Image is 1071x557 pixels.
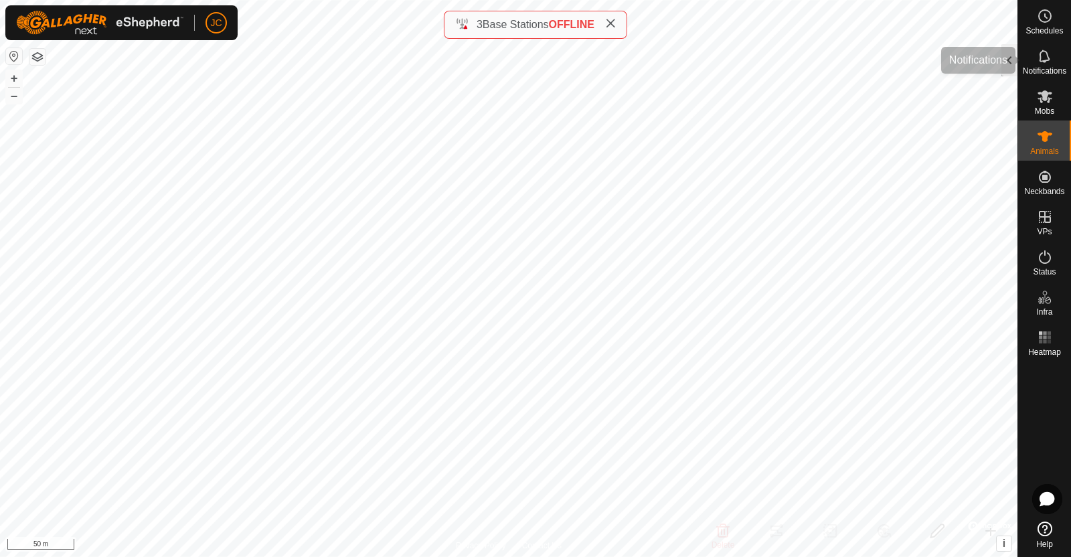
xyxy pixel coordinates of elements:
span: Infra [1036,308,1052,316]
span: OFFLINE [549,19,594,30]
img: Gallagher Logo [16,11,183,35]
button: Map Layers [29,49,46,65]
span: Neckbands [1024,187,1064,195]
span: Schedules [1025,27,1063,35]
span: Mobs [1035,107,1054,115]
span: Heatmap [1028,348,1061,356]
span: VPs [1037,228,1052,236]
a: Contact Us [522,540,562,552]
span: Base Stations [483,19,549,30]
button: + [6,70,22,86]
a: Privacy Policy [456,540,506,552]
span: i [1003,538,1005,549]
a: Help [1018,516,1071,554]
button: i [997,536,1011,551]
span: Notifications [1023,67,1066,75]
button: – [6,88,22,104]
span: Help [1036,540,1053,548]
span: JC [210,16,222,30]
span: Animals [1030,147,1059,155]
span: Status [1033,268,1056,276]
button: Reset Map [6,48,22,64]
span: 3 [477,19,483,30]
